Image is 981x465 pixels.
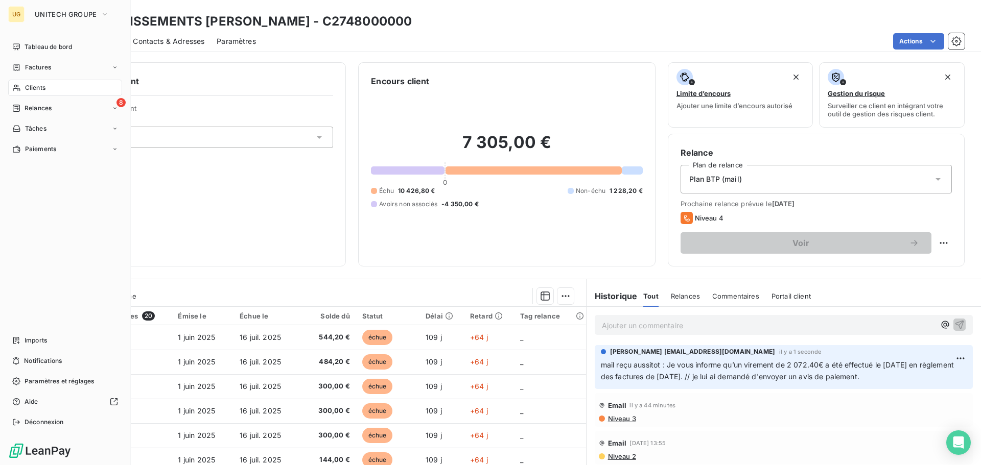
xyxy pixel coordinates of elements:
span: 20 [142,311,155,321]
span: 1 juin 2025 [178,333,215,341]
span: Limite d’encours [676,89,731,97]
div: Délai [426,312,458,320]
button: Voir [681,232,931,254]
h6: Historique [587,290,638,302]
h6: Informations client [62,75,333,87]
span: Factures [25,63,51,72]
span: 1 juin 2025 [178,455,215,464]
span: 109 j [426,431,442,439]
div: Statut [362,312,413,320]
span: Email [608,439,627,447]
span: _ [520,431,523,439]
span: 144,00 € [303,455,350,465]
span: 1 juin 2025 [178,406,215,415]
a: Aide [8,394,122,410]
span: 109 j [426,406,442,415]
span: 10 426,80 € [398,186,435,195]
span: Niveau 2 [607,452,636,460]
span: 544,20 € [303,332,350,342]
span: Email [608,401,627,409]
div: UG [8,6,25,22]
span: Contacts & Adresses [133,36,204,46]
span: Surveiller ce client en intégrant votre outil de gestion des risques client. [828,102,956,118]
img: Logo LeanPay [8,443,72,459]
span: Imports [25,336,47,345]
span: Relances [671,292,700,300]
span: _ [520,406,523,415]
span: Avoirs non associés [379,200,437,209]
span: +64 j [470,333,488,341]
span: 484,20 € [303,357,350,367]
span: Niveau 4 [695,214,723,222]
span: Prochaine relance prévue le [681,200,952,208]
div: Émise le [178,312,227,320]
span: _ [520,382,523,390]
span: 109 j [426,357,442,366]
span: Notifications [24,356,62,365]
h2: 7 305,00 € [371,132,642,163]
span: 1 juin 2025 [178,382,215,390]
span: 109 j [426,455,442,464]
div: Solde dû [303,312,350,320]
span: Propriétés Client [82,104,333,118]
h6: Relance [681,146,952,159]
span: 109 j [426,382,442,390]
button: Limite d’encoursAjouter une limite d’encours autorisé [668,62,813,128]
span: UNITECH GROUPE [35,10,97,18]
span: échue [362,403,393,419]
button: Actions [893,33,944,50]
span: +64 j [470,455,488,464]
span: 300,00 € [303,430,350,440]
span: échue [362,428,393,443]
span: Relances [25,104,52,113]
span: Voir [693,239,909,247]
span: +64 j [470,382,488,390]
span: 0 [443,178,447,186]
span: [DATE] [772,200,795,208]
span: il y a 44 minutes [629,402,675,408]
span: échue [362,354,393,370]
h3: ETABLISSEMENTS [PERSON_NAME] - C2748000000 [90,12,412,31]
span: +64 j [470,431,488,439]
span: Tableau de bord [25,42,72,52]
span: Commentaires [712,292,759,300]
span: Clients [25,83,45,92]
span: échue [362,379,393,394]
span: 8 [116,98,126,107]
span: Paiements [25,144,56,154]
span: _ [520,333,523,341]
span: +64 j [470,406,488,415]
span: 16 juil. 2025 [240,406,281,415]
span: Ajouter une limite d’encours autorisé [676,102,792,110]
div: Open Intercom Messenger [946,430,971,455]
span: 300,00 € [303,406,350,416]
span: [PERSON_NAME] [EMAIL_ADDRESS][DOMAIN_NAME] [610,347,775,356]
span: Tout [643,292,659,300]
span: [DATE] 13:55 [629,440,666,446]
span: échue [362,330,393,345]
span: 16 juil. 2025 [240,431,281,439]
span: Paramètres et réglages [25,377,94,386]
span: _ [520,357,523,366]
span: Tâches [25,124,46,133]
span: Non-échu [576,186,605,195]
span: Gestion du risque [828,89,885,97]
span: -4 350,00 € [441,200,479,209]
span: Déconnexion [25,418,64,427]
span: 109 j [426,333,442,341]
span: 1 228,20 € [610,186,643,195]
span: Échu [379,186,394,195]
button: Gestion du risqueSurveiller ce client en intégrant votre outil de gestion des risques client. [819,62,965,128]
span: Paramètres [217,36,256,46]
span: _ [520,455,523,464]
span: Aide [25,397,38,406]
span: 16 juil. 2025 [240,333,281,341]
span: 16 juil. 2025 [240,455,281,464]
span: Plan BTP (mail) [689,174,742,184]
span: 16 juil. 2025 [240,382,281,390]
h6: Encours client [371,75,429,87]
span: 300,00 € [303,381,350,391]
span: mail reçu aussitot : Je vous informe qu’un virement de 2 072.40€ a été effectué le [DATE] en règl... [601,360,956,381]
span: Niveau 3 [607,414,636,423]
span: 16 juil. 2025 [240,357,281,366]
